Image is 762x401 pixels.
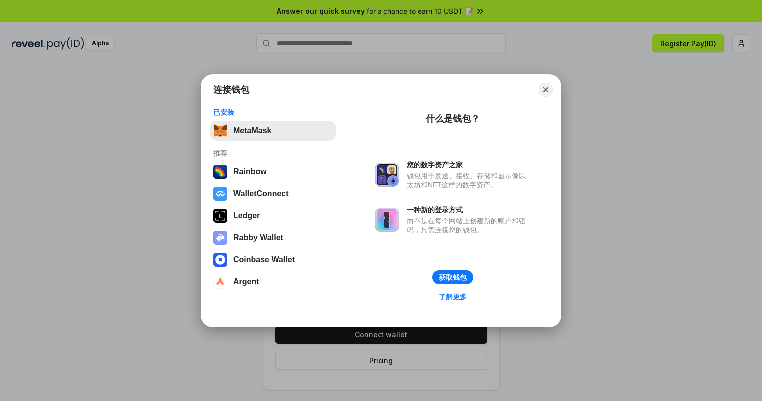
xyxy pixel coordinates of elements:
button: Argent [210,272,336,292]
div: Rabby Wallet [233,233,283,242]
button: Close [539,83,553,97]
div: 一种新的登录方式 [407,205,531,214]
button: 获取钱包 [432,270,473,284]
button: Rainbow [210,162,336,182]
img: svg+xml,%3Csvg%20width%3D%2228%22%20height%3D%2228%22%20viewBox%3D%220%200%2028%2028%22%20fill%3D... [213,275,227,289]
img: svg+xml,%3Csvg%20xmlns%3D%22http%3A%2F%2Fwww.w3.org%2F2000%2Fsvg%22%20fill%3D%22none%22%20viewBox... [375,208,399,232]
div: 什么是钱包？ [426,113,480,125]
button: Coinbase Wallet [210,250,336,270]
div: MetaMask [233,126,271,135]
div: 已安装 [213,108,333,117]
button: Rabby Wallet [210,228,336,248]
div: 了解更多 [439,292,467,301]
div: 您的数字资产之家 [407,160,531,169]
div: Rainbow [233,167,267,176]
h1: 连接钱包 [213,84,249,96]
button: WalletConnect [210,184,336,204]
div: Argent [233,277,259,286]
div: WalletConnect [233,189,289,198]
button: MetaMask [210,121,336,141]
div: 推荐 [213,149,333,158]
img: svg+xml,%3Csvg%20width%3D%22120%22%20height%3D%22120%22%20viewBox%3D%220%200%20120%20120%22%20fil... [213,165,227,179]
img: svg+xml,%3Csvg%20xmlns%3D%22http%3A%2F%2Fwww.w3.org%2F2000%2Fsvg%22%20width%3D%2228%22%20height%3... [213,209,227,223]
img: svg+xml,%3Csvg%20width%3D%2228%22%20height%3D%2228%22%20viewBox%3D%220%200%2028%2028%22%20fill%3D... [213,253,227,267]
div: Coinbase Wallet [233,255,295,264]
div: Ledger [233,211,260,220]
img: svg+xml,%3Csvg%20width%3D%2228%22%20height%3D%2228%22%20viewBox%3D%220%200%2028%2028%22%20fill%3D... [213,187,227,201]
div: 钱包用于发送、接收、存储和显示像以太坊和NFT这样的数字资产。 [407,171,531,189]
button: Ledger [210,206,336,226]
a: 了解更多 [433,290,473,303]
img: svg+xml,%3Csvg%20xmlns%3D%22http%3A%2F%2Fwww.w3.org%2F2000%2Fsvg%22%20fill%3D%22none%22%20viewBox... [213,231,227,245]
div: 获取钱包 [439,273,467,282]
img: svg+xml,%3Csvg%20xmlns%3D%22http%3A%2F%2Fwww.w3.org%2F2000%2Fsvg%22%20fill%3D%22none%22%20viewBox... [375,163,399,187]
img: svg+xml,%3Csvg%20fill%3D%22none%22%20height%3D%2233%22%20viewBox%3D%220%200%2035%2033%22%20width%... [213,124,227,138]
div: 而不是在每个网站上创建新的账户和密码，只需连接您的钱包。 [407,216,531,234]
